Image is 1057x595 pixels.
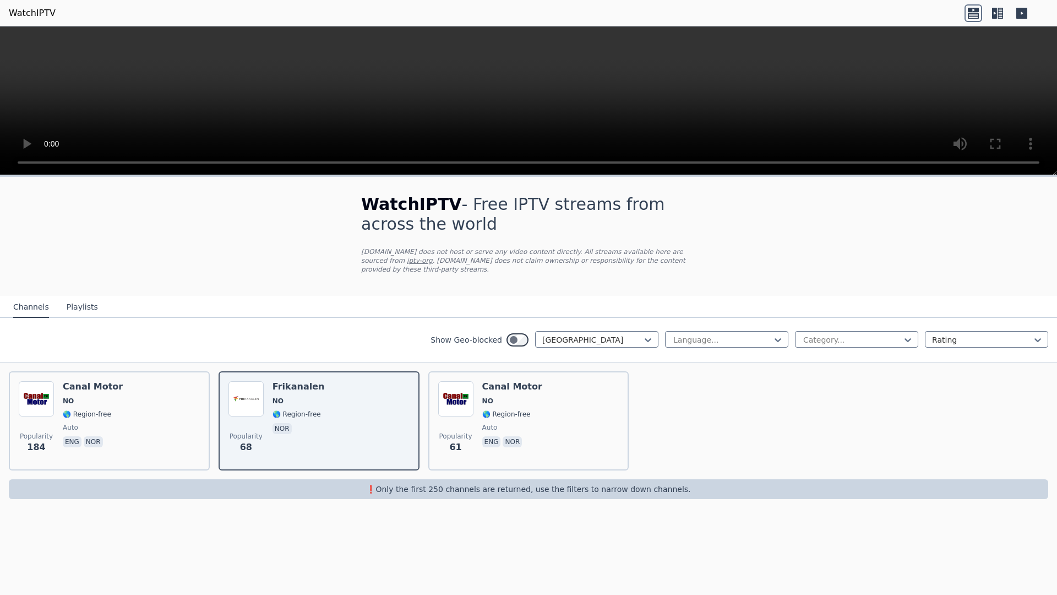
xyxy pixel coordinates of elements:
[273,381,325,392] h6: Frikanalen
[84,436,103,447] p: nor
[63,436,81,447] p: eng
[482,423,498,432] span: auto
[482,397,493,405] span: NO
[230,432,263,441] span: Popularity
[228,381,264,416] img: Frikanalen
[13,484,1044,495] p: ❗️Only the first 250 channels are returned, use the filters to narrow down channels.
[407,257,433,264] a: iptv-org
[67,297,98,318] button: Playlists
[13,297,49,318] button: Channels
[20,432,53,441] span: Popularity
[482,381,542,392] h6: Canal Motor
[27,441,45,454] span: 184
[361,194,696,234] h1: - Free IPTV streams from across the world
[503,436,522,447] p: nor
[482,436,501,447] p: eng
[63,397,74,405] span: NO
[361,247,696,274] p: [DOMAIN_NAME] does not host or serve any video content directly. All streams available here are s...
[449,441,461,454] span: 61
[240,441,252,454] span: 68
[19,381,54,416] img: Canal Motor
[9,7,56,20] a: WatchIPTV
[63,381,123,392] h6: Canal Motor
[438,381,473,416] img: Canal Motor
[273,410,321,419] span: 🌎 Region-free
[273,423,292,434] p: nor
[273,397,284,405] span: NO
[63,423,78,432] span: auto
[361,194,462,214] span: WatchIPTV
[63,410,111,419] span: 🌎 Region-free
[439,432,472,441] span: Popularity
[482,410,531,419] span: 🌎 Region-free
[431,334,502,345] label: Show Geo-blocked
